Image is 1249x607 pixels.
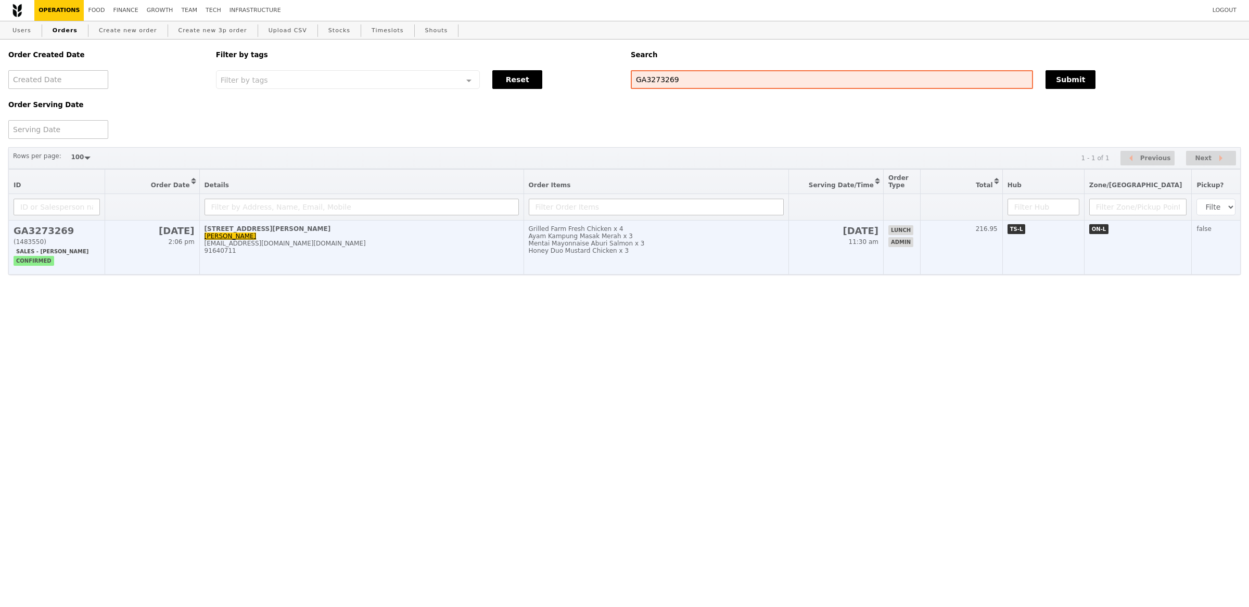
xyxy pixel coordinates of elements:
a: Create new order [95,21,161,40]
input: Search any field [631,70,1033,89]
a: Timeslots [367,21,407,40]
span: Details [205,182,229,189]
span: Order Type [888,174,909,189]
div: 91640711 [205,247,519,254]
span: Zone/[GEOGRAPHIC_DATA] [1089,182,1182,189]
button: Submit [1046,70,1095,89]
span: Previous [1140,152,1171,164]
h5: Order Serving Date [8,101,203,109]
span: TS-L [1008,224,1026,234]
span: 11:30 am [849,238,878,246]
span: admin [888,237,913,247]
button: Next [1186,151,1236,166]
input: Filter Order Items [529,199,784,215]
span: ON-L [1089,224,1108,234]
input: Created Date [8,70,108,89]
span: Pickup? [1196,182,1223,189]
input: ID or Salesperson name [14,199,100,215]
a: Orders [48,21,82,40]
div: Ayam Kampung Masak Merah x 3 [529,233,784,240]
span: Hub [1008,182,1022,189]
a: Users [8,21,35,40]
a: Create new 3p order [174,21,251,40]
h2: [DATE] [110,225,194,236]
div: [STREET_ADDRESS][PERSON_NAME] [205,225,519,233]
span: Sales - [PERSON_NAME] [14,247,91,256]
h5: Filter by tags [216,51,618,59]
div: (1483550) [14,238,100,246]
div: Mentai Mayonnaise Aburi Salmon x 3 [529,240,784,247]
h2: GA3273269 [14,225,100,236]
span: Filter by tags [221,75,268,84]
input: Filter Zone/Pickup Point [1089,199,1187,215]
span: lunch [888,225,913,235]
input: Filter Hub [1008,199,1079,215]
span: Next [1195,152,1212,164]
span: false [1196,225,1212,233]
a: Stocks [324,21,354,40]
span: ID [14,182,21,189]
h5: Search [631,51,1241,59]
a: [PERSON_NAME] [205,233,257,240]
div: Grilled Farm Fresh Chicken x 4 [529,225,784,233]
span: confirmed [14,256,54,266]
span: 2:06 pm [169,238,195,246]
span: Order Items [529,182,571,189]
div: [EMAIL_ADDRESS][DOMAIN_NAME][DOMAIN_NAME] [205,240,519,247]
input: Serving Date [8,120,108,139]
a: Shouts [421,21,452,40]
label: Rows per page: [13,151,61,161]
h5: Order Created Date [8,51,203,59]
button: Previous [1120,151,1175,166]
button: Reset [492,70,542,89]
div: 1 - 1 of 1 [1081,154,1109,162]
img: Grain logo [12,4,22,17]
input: Filter by Address, Name, Email, Mobile [205,199,519,215]
a: Upload CSV [264,21,311,40]
div: Honey Duo Mustard Chicken x 3 [529,247,784,254]
span: 216.95 [976,225,998,233]
h2: [DATE] [794,225,878,236]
